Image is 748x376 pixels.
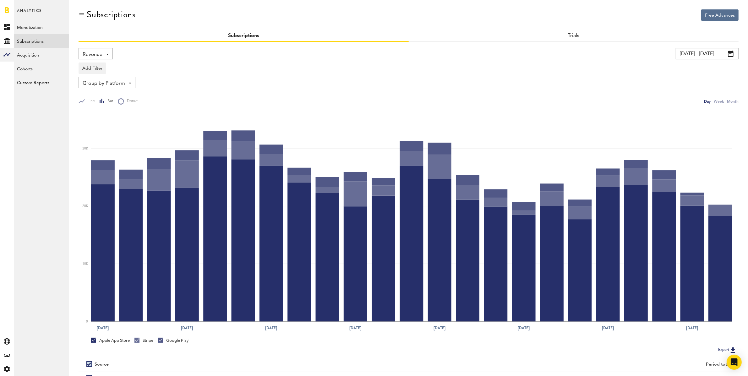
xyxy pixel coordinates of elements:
text: [DATE] [181,325,193,331]
div: Period total [417,362,731,367]
span: Donut [124,99,138,104]
a: Cohorts [14,62,69,75]
text: [DATE] [434,325,445,331]
div: Apple App Store [91,338,130,343]
text: [DATE] [265,325,277,331]
a: Trials [568,33,579,38]
text: 20K [82,205,88,208]
text: [DATE] [602,325,614,331]
span: Group by Platform [83,78,125,89]
text: [DATE] [349,325,361,331]
div: Week [714,98,724,105]
a: Monetization [14,20,69,34]
button: Add Filter [79,63,106,74]
button: Free Advances [701,9,739,21]
div: Day [704,98,711,105]
img: Export [729,346,737,354]
div: Google Play [158,338,188,343]
div: Source [95,362,109,367]
text: [DATE] [518,325,530,331]
span: Analytics [17,7,42,20]
div: Stripe [134,338,153,343]
text: 0 [86,320,88,323]
a: Subscriptions [228,33,259,38]
a: Acquisition [14,48,69,62]
text: [DATE] [97,325,109,331]
div: Month [727,98,739,105]
a: Custom Reports [14,75,69,89]
span: Revenue [83,49,102,60]
a: Subscriptions [14,34,69,48]
div: Subscriptions [87,9,135,19]
text: 10K [82,262,88,265]
text: 30K [82,147,88,150]
button: Export [716,346,739,354]
div: Open Intercom Messenger [727,355,742,370]
span: Line [85,99,95,104]
span: Bar [105,99,113,104]
text: [DATE] [686,325,698,331]
span: Support [13,4,36,10]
